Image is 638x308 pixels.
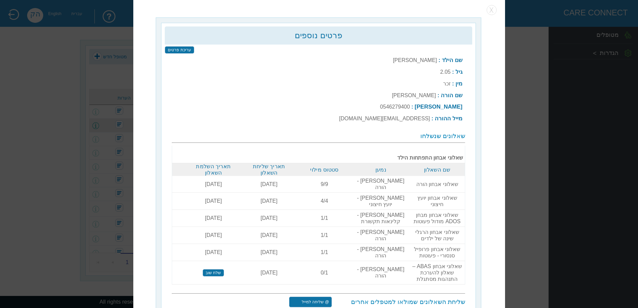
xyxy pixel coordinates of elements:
td: [PERSON_NAME] - הורה [352,176,409,193]
b: מין [455,80,463,87]
label: 2.05 [440,69,450,75]
label: [PERSON_NAME] [392,93,436,98]
td: [DATE] [186,176,241,193]
td: [PERSON_NAME] - הורה [352,227,409,244]
td: [DATE] [186,227,241,244]
td: [DATE] [186,192,241,209]
td: שאלוני אבחון הורה [409,176,465,193]
b: : [411,104,413,110]
td: 4/4 [297,192,352,209]
td: 0/1 [297,261,352,284]
label: [EMAIL_ADDRESS][DOMAIN_NAME] [339,116,430,121]
td: 9/9 [297,176,352,193]
th: תאריך שליחת השאלון [241,163,297,176]
b: שם הילד [442,57,463,63]
span: שאלונים שנשלחו [420,132,465,139]
td: [DATE] [186,209,241,227]
td: [PERSON_NAME] - הורה [352,244,409,261]
b: שם הורה [441,92,463,99]
td: [DATE] [241,261,297,284]
td: [PERSON_NAME] - הורה [352,261,409,284]
b: שאלוני אבחון התפתחות הילד [188,148,463,161]
th: תאריך השלמת השאלון [186,163,241,176]
input: @ שליחה למייל [289,297,332,307]
label: [PERSON_NAME] [393,57,437,63]
b: : [452,81,454,86]
td: [PERSON_NAME] - יועץ חיצוני [352,192,409,209]
th: שם השאלון [409,163,465,176]
label: 0546279400 [380,104,410,110]
td: שאלוני אבחון מבחן ADOS מודול פעוטות [409,209,465,227]
td: [DATE] [186,244,241,261]
b: : [438,57,440,63]
td: שאלוני אבחון ABAS – שאלון להערכת התנהגות מסתגלת [409,261,465,284]
td: 1/1 [297,244,352,261]
b: גיל [455,69,463,75]
h2: פרטים נוספים [168,31,469,40]
b: מייל ההורה [435,115,463,122]
td: שאלוני אבחון פרופיל סנסורי - פעוטות [409,244,465,261]
td: [DATE] [241,227,297,244]
b: [PERSON_NAME] [415,104,463,110]
input: שלח שוב [203,269,224,276]
td: שאלוני אבחון יועץ חיצוני [409,192,465,209]
th: נמען [352,163,409,176]
td: [DATE] [241,176,297,193]
td: [DATE] [241,244,297,261]
label: זכר [443,81,450,86]
td: [DATE] [241,192,297,209]
input: עריכת פרטים [165,46,194,54]
td: [DATE] [241,209,297,227]
h3: שליחת השאלונים שמולאו למטפלים אחרים [333,298,465,306]
td: 1/1 [297,227,352,244]
td: שאלוני אבחון הרגלי שינה של ילדים [409,227,465,244]
td: 1/1 [297,209,352,227]
b: : [452,69,454,75]
td: [PERSON_NAME] - קלינאות תקשורת [352,209,409,227]
th: סטטוס מילוי [297,163,352,176]
b: : [437,93,439,98]
b: : [431,116,433,121]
